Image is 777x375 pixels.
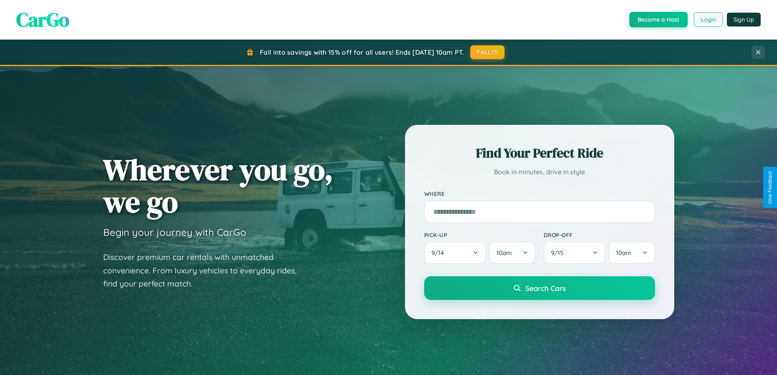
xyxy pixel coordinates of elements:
[16,6,69,33] span: CarGo
[496,249,512,257] span: 10am
[424,242,486,264] button: 9/14
[424,276,655,300] button: Search Cars
[551,249,567,257] span: 9 / 15
[489,242,535,264] button: 10am
[544,242,606,264] button: 9/15
[629,12,688,27] button: Become a Host
[424,166,655,178] p: Book in minutes, drive in style
[424,231,536,238] label: Pick-up
[432,249,448,257] span: 9 / 14
[424,144,655,162] h2: Find Your Perfect Ride
[767,171,773,204] div: Give Feedback
[609,242,655,264] button: 10am
[525,284,566,293] span: Search Cars
[470,45,505,59] button: FALL15
[103,251,307,291] p: Discover premium car rentals with unmatched convenience. From luxury vehicles to everyday rides, ...
[424,190,655,197] label: Where
[694,12,723,27] button: Login
[260,48,464,56] span: Fall into savings with 15% off for all users! Ends [DATE] 10am PT.
[616,249,631,257] span: 10am
[103,153,333,218] h1: Wherever you go, we go
[727,13,761,27] button: Sign Up
[103,226,246,238] h3: Begin your journey with CarGo
[544,231,655,238] label: Drop-off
